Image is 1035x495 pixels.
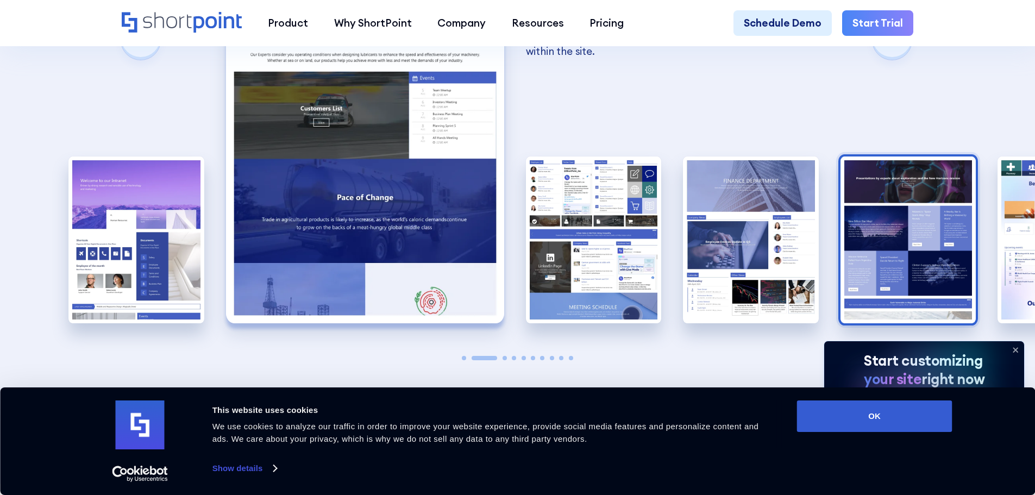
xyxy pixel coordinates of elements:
[559,356,563,360] span: Go to slide 9
[424,10,499,36] a: Company
[531,356,535,360] span: Go to slide 6
[68,156,204,323] img: Best SharePoint Intranet Example
[522,356,526,360] span: Go to slide 5
[526,156,662,323] div: 3 / 10
[797,400,952,432] button: OK
[526,156,662,323] img: Intranet Page Example Social
[577,10,637,36] a: Pricing
[212,460,277,477] a: Show details
[68,156,204,323] div: 1 / 10
[462,356,466,360] span: Go to slide 1
[842,10,913,36] a: Start Trial
[499,10,577,36] a: Resources
[840,156,976,323] div: 5 / 10
[683,156,819,323] div: 4 / 10
[589,15,624,31] div: Pricing
[212,404,773,417] div: This website uses cookies
[733,10,832,36] a: Schedule Demo
[840,156,976,323] img: Best SharePoint Intranet Example Technology
[512,15,564,31] div: Resources
[212,422,759,443] span: We use cookies to analyze our traffic in order to improve your website experience, provide social...
[321,10,425,36] a: Why ShortPoint
[122,12,242,34] a: Home
[437,15,486,31] div: Company
[550,356,554,360] span: Go to slide 8
[255,10,321,36] a: Product
[540,356,544,360] span: Go to slide 7
[116,400,165,449] img: logo
[472,356,498,360] span: Go to slide 2
[268,15,308,31] div: Product
[334,15,412,31] div: Why ShortPoint
[569,356,573,360] span: Go to slide 10
[683,156,819,323] img: Best SharePoint Intranet Example Department
[512,356,516,360] span: Go to slide 4
[503,356,507,360] span: Go to slide 3
[92,466,187,482] a: Usercentrics Cookiebot - opens in a new window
